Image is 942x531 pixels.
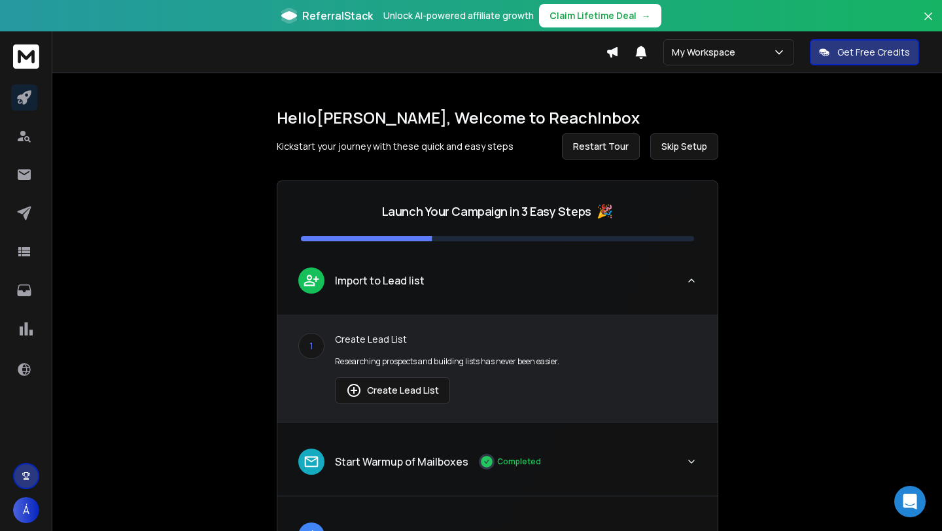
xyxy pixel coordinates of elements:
span: ReferralStack [302,8,373,24]
p: Completed [497,456,541,467]
button: leadStart Warmup of MailboxesCompleted [277,438,718,496]
p: Get Free Credits [837,46,910,59]
p: Create Lead List [335,333,697,346]
div: leadImport to Lead list [277,315,718,422]
img: lead [346,383,362,398]
p: Kickstart your journey with these quick and easy steps [277,140,514,153]
button: Close banner [920,8,937,39]
button: Á [13,497,39,523]
span: → [642,9,651,22]
p: Start Warmup of Mailboxes [335,454,468,470]
p: Unlock AI-powered affiliate growth [383,9,534,22]
h1: Hello [PERSON_NAME] , Welcome to ReachInbox [277,107,718,128]
button: Restart Tour [562,133,640,160]
p: Researching prospects and building lists has never been easier. [335,356,697,367]
p: My Workspace [672,46,741,59]
div: 1 [298,333,324,359]
button: leadImport to Lead list [277,257,718,315]
div: Open Intercom Messenger [894,486,926,517]
span: 🎉 [597,202,613,220]
button: Create Lead List [335,377,450,403]
p: Import to Lead list [335,273,425,288]
button: Get Free Credits [810,39,919,65]
img: lead [303,272,320,288]
p: Launch Your Campaign in 3 Easy Steps [382,202,591,220]
button: Skip Setup [650,133,718,160]
span: Skip Setup [661,140,707,153]
button: Claim Lifetime Deal→ [539,4,661,27]
img: lead [303,453,320,470]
